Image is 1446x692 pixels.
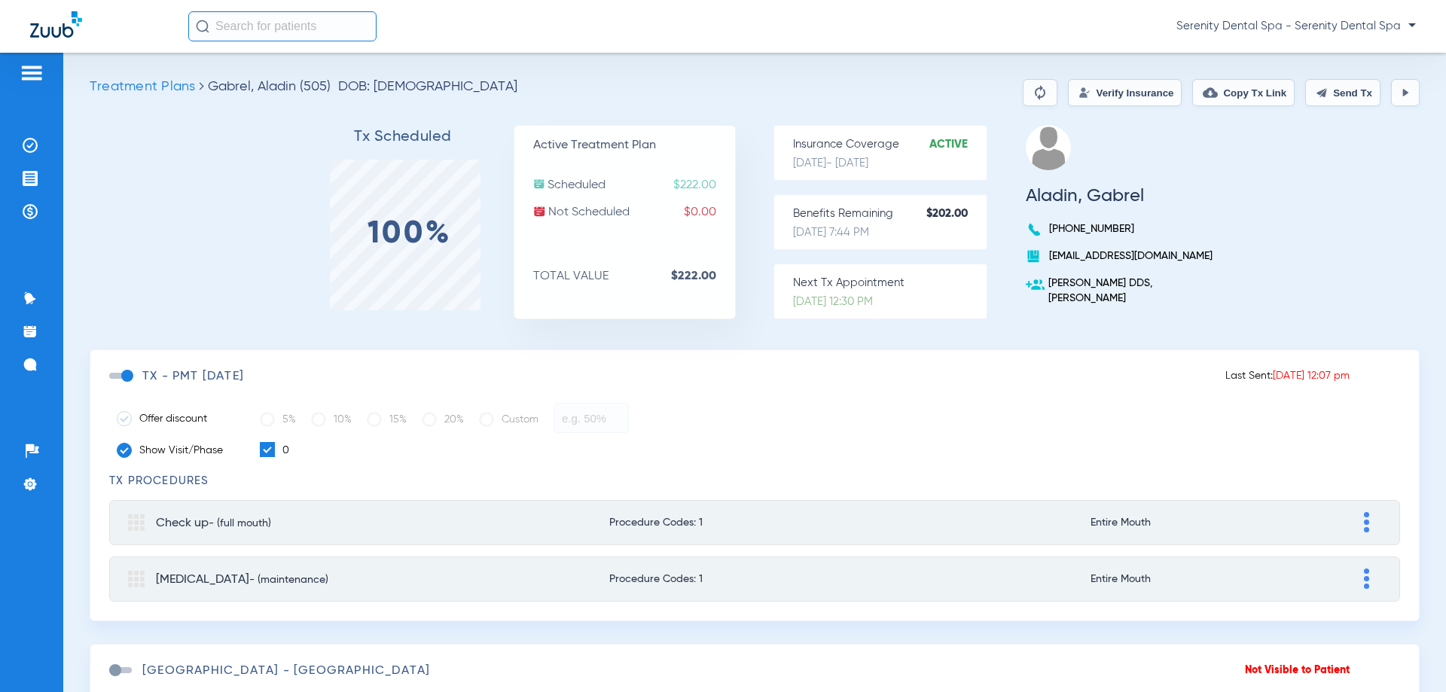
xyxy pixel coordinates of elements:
[20,64,44,82] img: hamburger-icon
[929,137,987,152] strong: Active
[533,178,545,190] img: scheduled.svg
[1031,84,1049,102] img: Reparse
[793,276,987,291] p: Next Tx Appointment
[1026,188,1218,203] h3: Aladin, Gabrel
[260,404,296,434] label: 5%
[30,11,82,38] img: Zuub Logo
[188,11,377,41] input: Search for patients
[1026,248,1218,264] p: [EMAIL_ADDRESS][DOMAIN_NAME]
[533,138,735,153] p: Active Treatment Plan
[1316,87,1328,99] img: send.svg
[109,556,1400,602] mat-expansion-panel-header: [MEDICAL_DATA]- (maintenance)Procedure Codes: 1Entire Mouth
[128,571,145,587] img: group.svg
[554,403,629,433] input: e.g. 50%
[479,404,538,434] label: Custom
[1371,620,1446,692] iframe: Chat Widget
[671,269,735,284] strong: $222.00
[1078,87,1091,99] img: Verify Insurance
[533,205,735,220] p: Not Scheduled
[1026,248,1041,264] img: book.svg
[1068,79,1182,106] button: Verify Insurance
[793,206,987,221] p: Benefits Remaining
[1225,368,1350,383] p: Last Sent:
[1273,370,1350,381] span: [DATE] 12:07 pm
[128,514,145,531] img: group.svg
[90,80,195,93] span: Treatment Plans
[249,575,328,585] span: - (maintenance)
[142,369,244,384] h3: TX - PMT [DATE]
[1026,221,1045,238] img: voice-call-b.svg
[209,518,271,529] span: - (full mouth)
[684,205,735,220] span: $0.00
[1203,85,1218,100] img: link-copy.png
[311,404,352,434] label: 10%
[117,411,237,426] label: Offer discount
[291,130,514,145] h3: Tx Scheduled
[260,442,289,459] label: 0
[533,269,735,284] p: TOTAL VALUE
[1026,276,1045,294] img: add-user.svg
[1026,276,1218,306] p: [PERSON_NAME] DDS, [PERSON_NAME]
[109,500,1400,545] mat-expansion-panel-header: Check up- (full mouth)Procedure Codes: 1Entire Mouth
[533,205,546,218] img: not-scheduled.svg
[793,156,987,171] p: [DATE] - [DATE]
[117,443,237,458] label: Show Visit/Phase
[142,663,430,678] h3: [GEOGRAPHIC_DATA] - [GEOGRAPHIC_DATA]
[1364,512,1369,532] img: group-dot-blue.svg
[673,178,735,193] span: $222.00
[926,206,987,221] strong: $202.00
[156,574,328,586] span: [MEDICAL_DATA]
[609,517,984,528] span: Procedure Codes: 1
[1364,569,1369,589] img: group-dot-blue.svg
[609,574,984,584] span: Procedure Codes: 1
[368,227,452,242] label: 100%
[793,225,987,240] p: [DATE] 7:44 PM
[156,517,271,529] span: Check up
[1091,574,1251,584] span: Entire Mouth
[793,137,987,152] p: Insurance Coverage
[1245,663,1350,678] p: Not Visible to Patient
[793,294,987,309] p: [DATE] 12:30 PM
[1305,79,1380,106] button: Send Tx
[1192,79,1295,106] button: Copy Tx Link
[1176,19,1416,34] span: Serenity Dental Spa - Serenity Dental Spa
[196,20,209,33] img: Search Icon
[208,80,331,93] span: Gabrel, Aladin (505)
[1399,87,1411,99] img: play.svg
[1091,517,1251,528] span: Entire Mouth
[109,474,1400,489] h3: TX Procedures
[533,178,735,193] p: Scheduled
[367,404,407,434] label: 15%
[422,404,464,434] label: 20%
[338,79,517,94] span: DOB: [DEMOGRAPHIC_DATA]
[1026,125,1071,170] img: profile.png
[1026,221,1218,236] p: [PHONE_NUMBER]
